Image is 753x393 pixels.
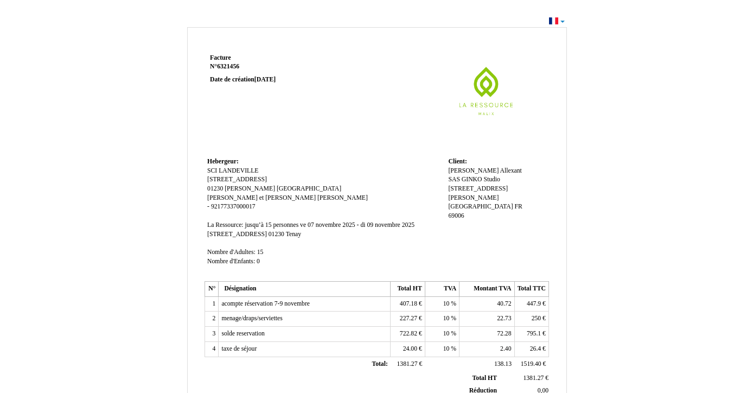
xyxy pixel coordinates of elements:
span: 01230 [269,231,284,238]
th: Total HT [391,282,425,297]
span: Nombre d'Adultes: [207,249,256,256]
span: [PERSON_NAME] [225,185,275,192]
td: € [514,312,548,327]
span: 250 [532,315,541,322]
span: [PERSON_NAME] [448,167,499,174]
span: 138.13 [494,360,512,367]
span: 6321456 [217,63,239,70]
th: TVA [425,282,459,297]
td: 1 [205,296,219,312]
td: € [514,357,548,372]
strong: N° [210,62,340,71]
th: Montant TVA [460,282,514,297]
img: logo [426,54,546,135]
span: taxe de séjour [221,345,257,352]
td: € [391,341,425,357]
span: 10 [443,300,450,307]
span: Total HT [473,375,497,382]
span: 24.00 [403,345,417,352]
td: % [425,296,459,312]
span: [GEOGRAPHIC_DATA] [277,185,341,192]
span: Allexant [500,167,522,174]
span: 10 [443,315,450,322]
span: Nombre d'Enfants: [207,258,255,265]
span: SCI LANDEVILLE [207,167,258,174]
span: 1519.40 [521,360,541,367]
td: % [425,327,459,342]
span: 26.4 [530,345,541,352]
td: € [391,357,425,372]
td: € [391,312,425,327]
span: Client: [448,158,467,165]
span: 10 [443,345,450,352]
td: € [391,296,425,312]
span: [STREET_ADDRESS] [207,231,267,238]
th: Total TTC [514,282,548,297]
td: % [425,341,459,357]
span: 1381.27 [397,360,417,367]
span: 447.9 [527,300,541,307]
span: 722.82 [400,330,417,337]
span: [GEOGRAPHIC_DATA] [448,203,513,210]
span: - [207,203,209,210]
span: SAS GINKO Studio [STREET_ADDRESS][PERSON_NAME] [448,176,508,201]
td: € [499,372,551,384]
span: 1381.27 [523,375,544,382]
span: menage/draps/serviettes [221,315,282,322]
td: 4 [205,341,219,357]
span: 69006 [448,212,464,219]
td: € [514,296,548,312]
span: La Ressource: jusqu’à 15 personnes [207,221,298,229]
span: 795.1 [527,330,541,337]
span: 0 [257,258,260,265]
th: Désignation [219,282,391,297]
span: ve 07 novembre 2025 - di 09 novembre 2025 [300,221,414,229]
span: [STREET_ADDRESS] [207,176,267,183]
td: € [391,327,425,342]
span: 2.40 [500,345,511,352]
th: N° [205,282,219,297]
span: 10 [443,330,450,337]
span: [PERSON_NAME] [317,194,368,201]
td: € [514,341,548,357]
span: 407.18 [400,300,417,307]
span: [DATE] [254,76,276,83]
span: Hebergeur: [207,158,239,165]
td: 3 [205,327,219,342]
span: FR [515,203,522,210]
td: € [514,327,548,342]
span: 227.27 [400,315,417,322]
span: Total: [372,360,387,367]
span: solde reservation [221,330,265,337]
span: [PERSON_NAME] et [PERSON_NAME] [207,194,316,201]
td: % [425,312,459,327]
span: 22.73 [497,315,511,322]
span: acompte réservation 7-9 novembre [221,300,310,307]
span: Tenay [286,231,301,238]
span: 72.28 [497,330,511,337]
span: 40.72 [497,300,511,307]
strong: Date de création [210,76,276,83]
td: 2 [205,312,219,327]
span: 01230 [207,185,223,192]
span: 92177337000017 [211,203,256,210]
span: Facture [210,54,231,61]
span: 15 [257,249,264,256]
